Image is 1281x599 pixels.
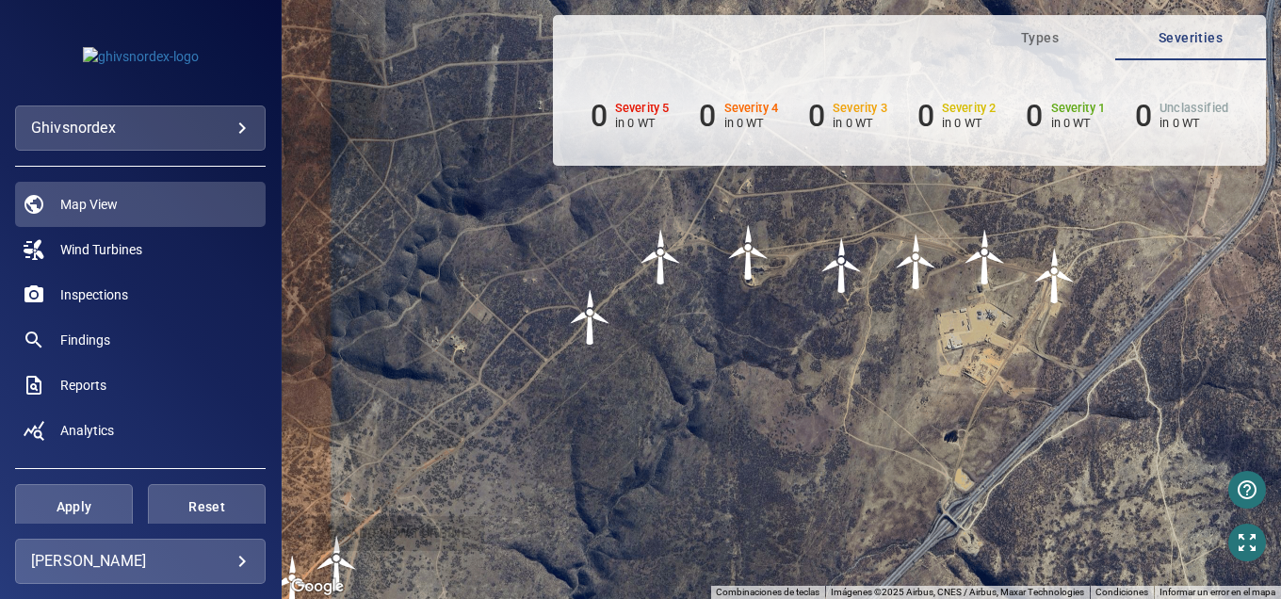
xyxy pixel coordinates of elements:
li: Severity Unclassified [1135,98,1228,134]
img: windFarmIcon.svg [633,229,689,285]
button: Reset [148,484,266,529]
span: Findings [60,331,110,349]
h6: Severity 2 [942,102,997,115]
h6: 0 [591,98,608,134]
a: findings noActive [15,317,266,363]
a: analytics noActive [15,408,266,453]
span: Inspections [60,285,128,304]
gmp-advanced-marker: PDT-02WEA91475 [957,229,1013,285]
h6: Severity 3 [833,102,887,115]
h6: 0 [808,98,825,134]
p: in 0 WT [615,116,670,130]
h6: Unclassified [1159,102,1228,115]
li: Severity 1 [1026,98,1105,134]
h6: Severity 4 [724,102,779,115]
button: Apply [15,484,133,529]
p: in 0 WT [942,116,997,130]
gmp-advanced-marker: PDT-03WEA91477 [888,234,945,290]
a: inspections noActive [15,272,266,317]
a: Abrir esta área en Google Maps (se abre en una ventana nueva) [286,575,349,599]
img: windFarmIcon.svg [1027,248,1083,304]
a: windturbines noActive [15,227,266,272]
p: in 0 WT [833,116,887,130]
a: Condiciones (se abre en una nueva pestaña) [1095,587,1148,597]
h6: Severity 5 [615,102,670,115]
li: Severity 5 [591,98,670,134]
div: [PERSON_NAME] [31,546,250,576]
gmp-advanced-marker: PDT-01WEA91476 [1027,248,1083,304]
gmp-advanced-marker: PDT-04WEA91478 [814,237,870,294]
h6: 0 [1135,98,1152,134]
img: windFarmIcon.svg [957,229,1013,285]
span: Imágenes ©2025 Airbus, CNES / Airbus, Maxar Technologies [831,587,1084,597]
img: windFarmIcon.svg [309,535,365,591]
img: windFarmIcon.svg [562,289,619,346]
img: windFarmIcon.svg [888,234,945,290]
button: Combinaciones de teclas [716,586,819,599]
span: Map View [60,195,118,214]
gmp-advanced-marker: PDT-05WEA91479 [721,224,777,281]
p: in 0 WT [724,116,779,130]
div: ghivsnordex [31,113,250,143]
a: Informar un error en el mapa [1159,587,1275,597]
gmp-advanced-marker: PDT-06WEA91480 [633,229,689,285]
li: Severity 2 [917,98,997,134]
li: Severity 4 [699,98,778,134]
a: map active [15,182,266,227]
a: reports noActive [15,363,266,408]
gmp-advanced-marker: PDT-08WEA91473 [309,535,365,591]
h6: 0 [917,98,934,134]
img: windFarmIcon.svg [814,237,870,294]
span: Reports [60,376,106,395]
span: Severities [1127,26,1255,50]
span: Apply [39,495,109,519]
span: Types [976,26,1104,50]
span: Reset [171,495,242,519]
img: windFarmIcon.svg [721,224,777,281]
gmp-advanced-marker: PDT-07WEA91474 [562,289,619,346]
div: ghivsnordex [15,105,266,151]
h6: Severity 1 [1051,102,1106,115]
img: Google [286,575,349,599]
li: Severity 3 [808,98,887,134]
h6: 0 [1026,98,1043,134]
span: Wind Turbines [60,240,142,259]
img: ghivsnordex-logo [83,47,199,66]
p: in 0 WT [1051,116,1106,130]
span: Analytics [60,421,114,440]
h6: 0 [699,98,716,134]
p: in 0 WT [1159,116,1228,130]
